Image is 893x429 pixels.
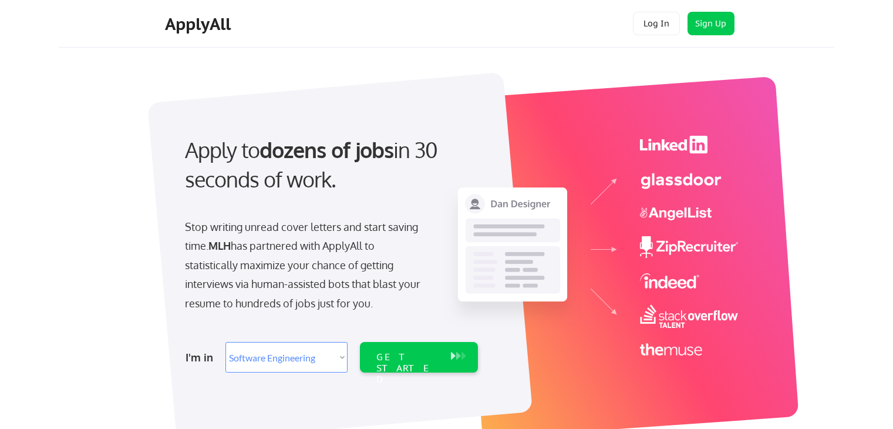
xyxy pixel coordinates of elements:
[633,12,680,35] button: Log In
[260,136,393,163] strong: dozens of jobs
[185,135,473,195] div: Apply to in 30 seconds of work.
[165,14,234,34] div: ApplyAll
[186,348,218,367] div: I'm in
[185,217,426,313] div: Stop writing unread cover letters and start saving time. has partnered with ApplyAll to statistic...
[688,12,734,35] button: Sign Up
[376,351,439,386] div: GET STARTED
[208,239,231,252] strong: MLH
